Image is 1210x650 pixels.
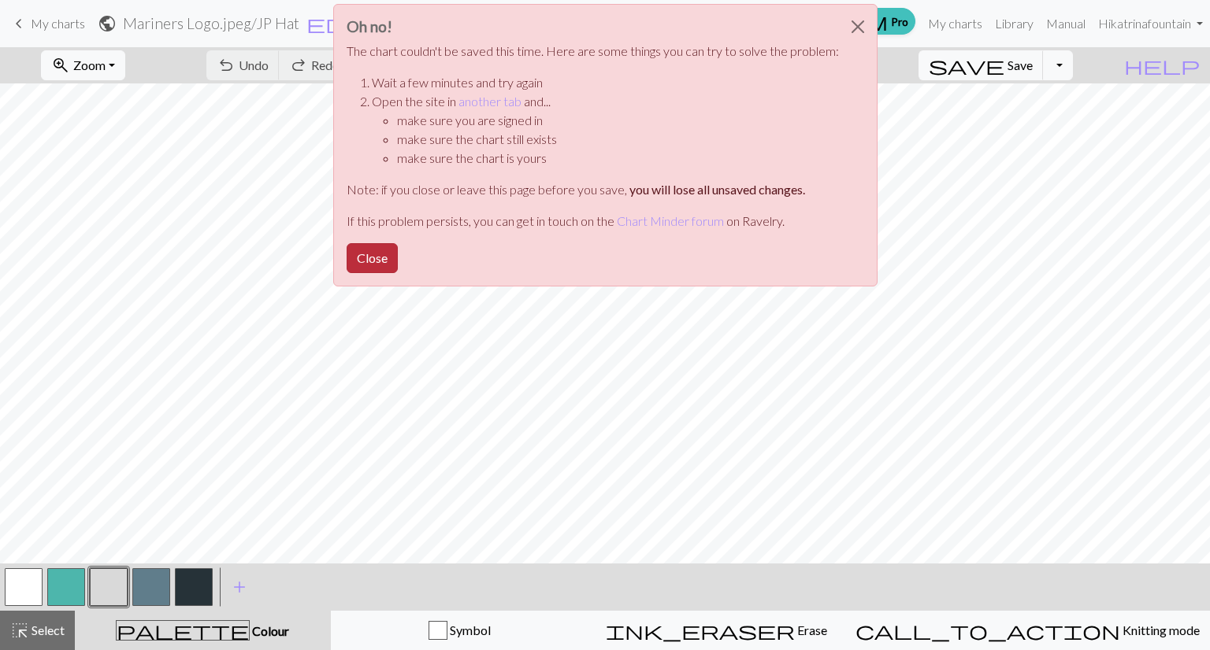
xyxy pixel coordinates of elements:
p: If this problem persists, you can get in touch on the on Ravelry. [347,212,839,231]
span: Colour [250,623,289,638]
span: palette [117,619,249,641]
p: Note: if you close or leave this page before you save, [347,180,839,199]
li: make sure you are signed in [397,111,839,130]
li: make sure the chart is yours [397,149,839,168]
button: Symbol [331,611,588,650]
span: ink_eraser [606,619,795,641]
span: Symbol [447,622,491,637]
button: Knitting mode [845,611,1210,650]
li: make sure the chart still exists [397,130,839,149]
span: Erase [795,622,827,637]
strong: you will lose all unsaved changes. [629,182,805,197]
button: Colour [75,611,331,650]
h3: Oh no! [347,17,839,35]
button: Erase [588,611,845,650]
p: The chart couldn't be saved this time. Here are some things you can try to solve the problem: [347,42,839,61]
span: call_to_action [856,619,1120,641]
span: Select [29,622,65,637]
li: Wait a few minutes and try again [372,73,839,92]
li: Open the site in and... [372,92,839,168]
span: highlight_alt [10,619,29,641]
span: Knitting mode [1120,622,1200,637]
button: Close [839,5,877,49]
a: Chart Minder forum [617,213,724,228]
a: another tab [458,94,521,109]
span: add [230,576,249,598]
button: Close [347,243,398,273]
